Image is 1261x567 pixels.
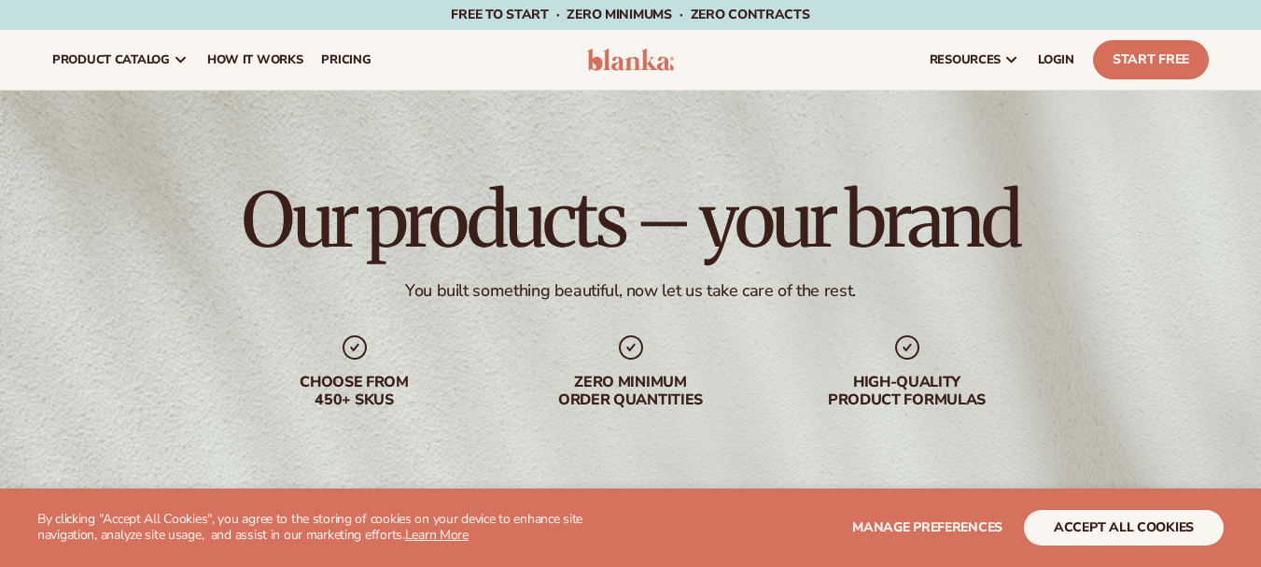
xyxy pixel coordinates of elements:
[852,518,1002,536] span: Manage preferences
[52,52,170,67] span: product catalog
[198,30,313,90] a: How It Works
[930,52,1001,67] span: resources
[1029,30,1084,90] a: LOGIN
[587,49,675,71] img: logo
[1024,510,1224,546] button: accept all cookies
[43,30,198,90] a: product catalog
[321,52,371,67] span: pricing
[312,30,380,90] a: pricing
[235,374,474,409] div: Choose from 450+ Skus
[242,183,1018,258] h1: Our products – your brand
[405,280,856,302] div: You built something beautiful, now let us take care of the rest.
[511,374,750,409] div: Zero minimum order quantities
[1093,40,1209,79] a: Start Free
[920,30,1029,90] a: resources
[1038,52,1074,67] span: LOGIN
[852,510,1002,546] button: Manage preferences
[37,512,623,544] p: By clicking "Accept All Cookies", you agree to the storing of cookies on your device to enhance s...
[788,374,1027,409] div: High-quality product formulas
[207,52,303,67] span: How It Works
[405,526,469,544] a: Learn More
[451,6,809,23] span: Free to start · ZERO minimums · ZERO contracts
